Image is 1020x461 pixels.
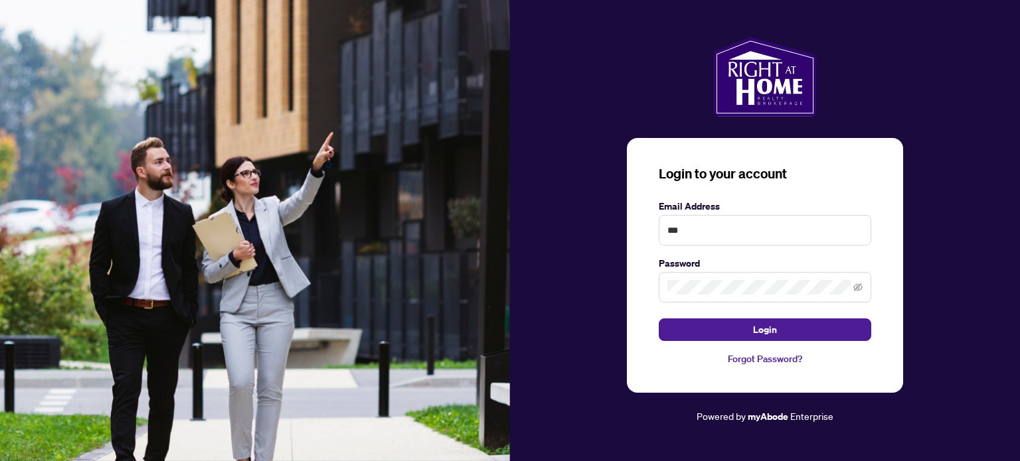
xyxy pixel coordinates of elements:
[713,37,816,117] img: ma-logo
[659,318,871,341] button: Login
[790,410,833,422] span: Enterprise
[659,199,871,214] label: Email Address
[659,352,871,366] a: Forgot Password?
[697,410,746,422] span: Powered by
[748,409,788,424] a: myAbode
[753,319,777,340] span: Login
[853,283,863,292] span: eye-invisible
[659,165,871,183] h3: Login to your account
[659,256,871,271] label: Password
